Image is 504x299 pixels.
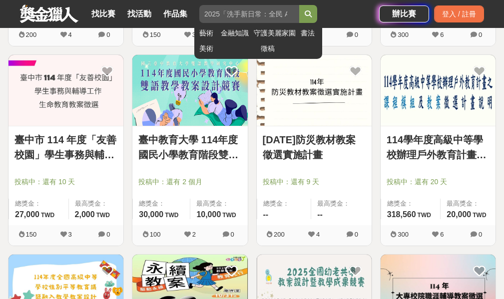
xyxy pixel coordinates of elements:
[387,199,435,209] span: 總獎金：
[261,43,317,54] a: 徵稿
[231,231,234,238] span: 0
[138,132,241,162] a: 臺中教育大學 114年度國民小學教育階段雙語教學教案設計競賽
[106,231,110,238] span: 0
[254,28,296,38] a: 守護美麗家園
[355,231,358,238] span: 0
[301,28,317,38] a: 書法
[199,28,216,38] a: 藝術
[196,210,221,219] span: 10,000
[221,28,249,38] a: 金融知識
[440,31,444,38] span: 6
[139,199,184,209] span: 總獎金：
[222,212,236,219] span: TWD
[316,231,320,238] span: 4
[199,5,299,23] input: 2025「洗手新日常：全民 ALL IN」洗手歌全台徵選
[8,55,123,126] img: Cover Image
[379,5,429,22] a: 辦比賽
[14,177,117,187] span: 投稿中：還有 10 天
[165,212,178,219] span: TWD
[263,199,305,209] span: 總獎金：
[68,31,72,38] span: 4
[257,55,372,126] img: Cover Image
[192,31,196,38] span: 3
[440,231,444,238] span: 6
[479,231,482,238] span: 0
[150,231,161,238] span: 100
[398,31,409,38] span: 300
[192,231,196,238] span: 2
[447,210,471,219] span: 20,000
[387,132,490,162] a: 114學年度高級中等學校辦理戶外教育計畫之課程模組及教案徵選計畫
[75,210,95,219] span: 2,000
[139,210,163,219] span: 30,000
[317,210,323,219] span: --
[26,231,37,238] span: 150
[196,199,241,209] span: 最高獎金：
[87,7,119,21] a: 找比賽
[447,199,490,209] span: 最高獎金：
[263,210,269,219] span: --
[355,31,358,38] span: 0
[263,132,366,162] a: [DATE]防災教材教案徵選實施計畫
[381,55,496,126] img: Cover Image
[434,5,484,22] div: 登入 / 註冊
[138,177,241,187] span: 投稿中：還有 2 個月
[387,210,416,219] span: 318,560
[75,199,118,209] span: 最高獎金：
[41,212,54,219] span: TWD
[418,212,431,219] span: TWD
[159,7,191,21] a: 作品集
[14,132,117,162] a: 臺中市 114 年度「友善校園」學生事務與輔導工作 生命教育教案徵選
[274,231,285,238] span: 200
[15,210,39,219] span: 27,000
[150,31,161,38] span: 150
[68,231,72,238] span: 3
[132,55,247,126] img: Cover Image
[317,199,366,209] span: 最高獎金：
[398,231,409,238] span: 300
[199,43,256,54] a: 美術
[106,31,110,38] span: 0
[473,212,486,219] span: TWD
[15,199,62,209] span: 總獎金：
[26,31,37,38] span: 200
[263,177,366,187] span: 投稿中：還有 9 天
[96,212,110,219] span: TWD
[479,31,482,38] span: 0
[387,177,490,187] span: 投稿中：還有 20 天
[123,7,155,21] a: 找活動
